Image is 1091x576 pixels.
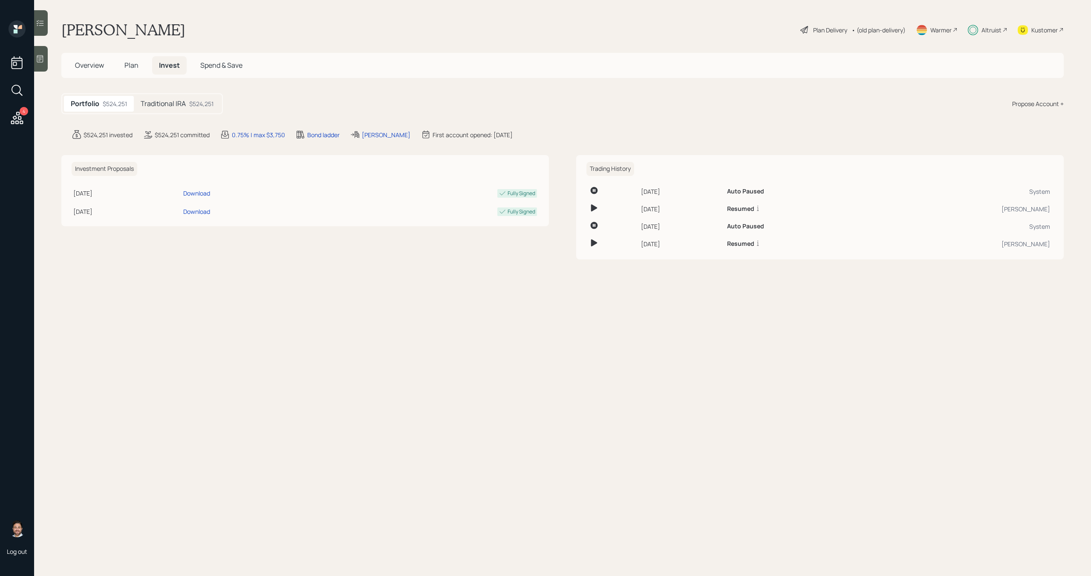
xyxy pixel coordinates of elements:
[103,99,127,108] div: $524,251
[813,26,847,35] div: Plan Delivery
[873,204,1050,213] div: [PERSON_NAME]
[183,189,210,198] div: Download
[641,239,721,248] div: [DATE]
[73,207,180,216] div: [DATE]
[727,240,754,248] h6: Resumed
[433,130,513,139] div: First account opened: [DATE]
[727,205,754,213] h6: Resumed
[727,188,764,195] h6: Auto Paused
[586,162,634,176] h6: Trading History
[362,130,410,139] div: [PERSON_NAME]
[851,26,906,35] div: • (old plan-delivery)
[72,162,137,176] h6: Investment Proposals
[307,130,340,139] div: Bond ladder
[7,547,27,556] div: Log out
[727,223,764,230] h6: Auto Paused
[873,222,1050,231] div: System
[641,222,721,231] div: [DATE]
[155,130,210,139] div: $524,251 committed
[61,20,185,39] h1: [PERSON_NAME]
[641,204,721,213] div: [DATE]
[20,107,28,115] div: 4
[930,26,952,35] div: Warmer
[873,187,1050,196] div: System
[124,60,139,70] span: Plan
[508,208,535,216] div: Fully Signed
[981,26,1002,35] div: Altruist
[9,520,26,537] img: michael-russo-headshot.png
[1012,99,1064,108] div: Propose Account +
[232,130,285,139] div: 0.75% | max $3,750
[189,99,214,108] div: $524,251
[141,100,186,108] h5: Traditional IRA
[873,239,1050,248] div: [PERSON_NAME]
[183,207,210,216] div: Download
[75,60,104,70] span: Overview
[159,60,180,70] span: Invest
[71,100,99,108] h5: Portfolio
[508,190,535,197] div: Fully Signed
[84,130,133,139] div: $524,251 invested
[641,187,721,196] div: [DATE]
[73,189,180,198] div: [DATE]
[1031,26,1058,35] div: Kustomer
[200,60,242,70] span: Spend & Save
